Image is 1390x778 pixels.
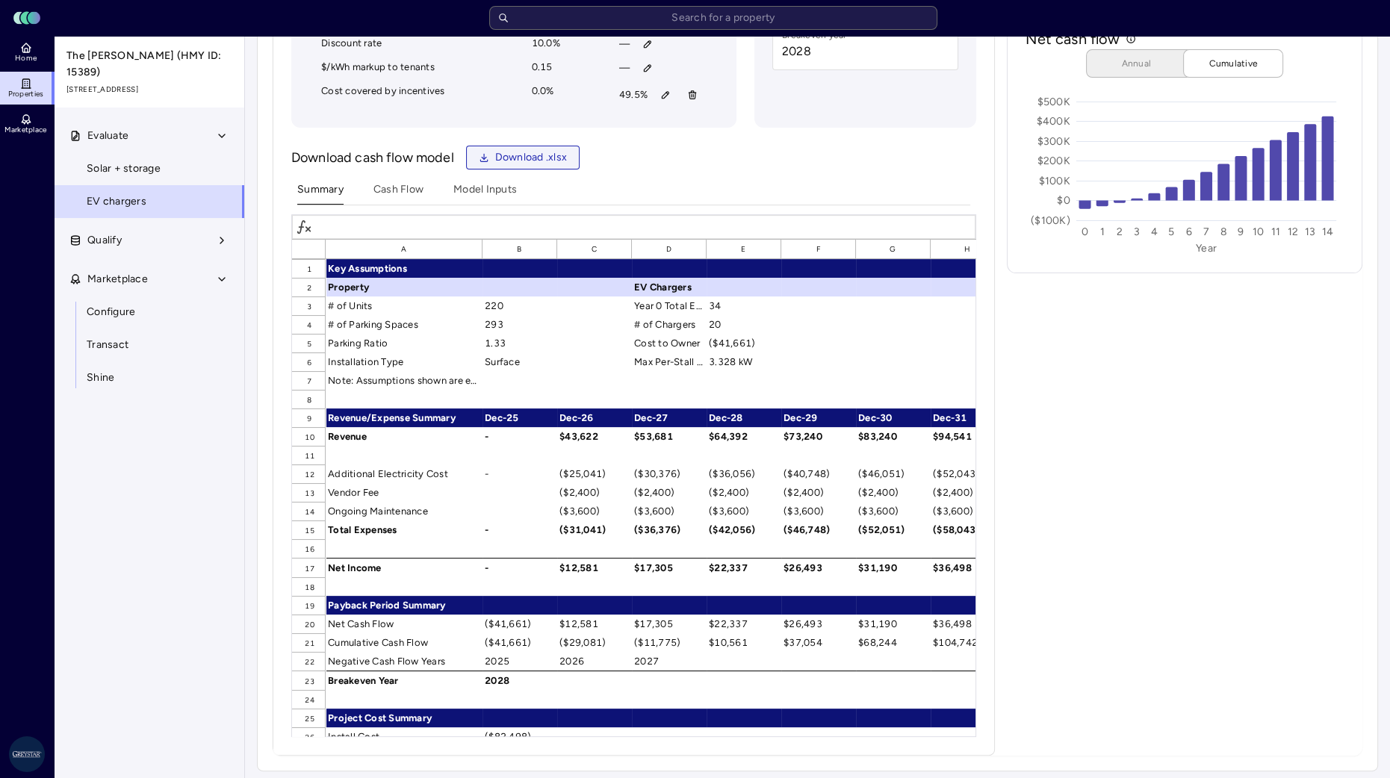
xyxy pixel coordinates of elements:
button: Model Inputs [453,181,517,205]
text: $200K [1037,155,1070,167]
div: ($46,748) [781,520,856,539]
td: Cost covered by incentives [309,80,520,110]
div: Breakeven Year [326,670,483,690]
h2: Net cash flow [1026,28,1120,49]
button: Cash Flow [373,181,423,205]
td: 0.0% [520,80,607,110]
div: 21 [292,633,326,652]
span: 49.5% [619,87,648,103]
span: Solar + storage [87,161,161,177]
text: 8 [1220,225,1227,238]
div: Project Cost Summary [326,709,483,727]
div: $26,493 [781,614,856,633]
text: 11 [1271,225,1281,238]
div: ($31,041) [557,520,632,539]
div: ($82,498) [483,727,557,746]
div: 16 [292,539,326,558]
div: 15 [292,520,326,539]
div: 9 [292,408,326,427]
div: ($3,600) [781,502,856,520]
span: 2028 [782,43,847,60]
span: Qualify [87,232,122,249]
div: Net Income [326,558,483,577]
span: Cumulative [1196,56,1270,71]
div: Payback Period Summary [326,596,483,614]
text: 2 [1117,225,1123,238]
div: 12 [292,464,326,483]
div: ($3,600) [632,502,707,520]
div: Year 0 Total EVs [632,296,707,315]
div: 19 [292,596,326,614]
div: Negative Cash Flow Years [326,652,483,670]
div: Key Assumptions [326,259,483,278]
div: $31,190 [856,558,931,577]
div: ($41,661) [483,633,557,652]
text: 9 [1238,225,1244,238]
div: $22,337 [707,614,781,633]
p: Download cash flow model [291,148,454,167]
button: Evaluate [55,119,246,152]
div: $12,581 [557,558,632,577]
div: $17,305 [632,614,707,633]
a: Transact [54,329,245,361]
div: F [781,239,856,259]
div: Install Cost [326,727,483,746]
button: Marketplace [55,263,246,296]
span: [STREET_ADDRESS] [66,84,234,96]
text: ($100K) [1031,214,1070,227]
div: EV Chargers [632,278,707,296]
div: Dec-28 [707,408,781,427]
div: 2 [292,278,326,296]
div: $12,581 [557,614,632,633]
div: 10 [292,427,326,446]
div: 8 [292,390,326,408]
div: 1 [292,259,326,278]
div: ($30,376) [632,464,707,483]
div: Dec-27 [632,408,707,427]
span: — [619,60,630,76]
div: 25 [292,709,326,727]
text: 3 [1134,225,1140,238]
div: 293 [483,315,557,334]
div: Revenue/Expense Summary [326,408,483,427]
div: 2027 [632,652,707,670]
div: ($2,400) [856,483,931,502]
span: The [PERSON_NAME] (HMY ID: 15389) [66,48,234,81]
div: ($58,043) [931,520,1005,539]
div: G [856,239,931,259]
div: Dec-25 [483,408,557,427]
td: 10.0% [520,32,607,56]
span: Marketplace [87,271,148,287]
a: EV chargers [54,185,245,218]
div: Dec-26 [557,408,632,427]
div: # of Parking Spaces [326,315,483,334]
div: ($3,600) [856,502,931,520]
img: Greystar AS [9,736,45,772]
div: Cumulative Cash Flow [326,633,483,652]
div: ($25,041) [557,464,632,483]
span: Annual [1099,56,1173,71]
div: $94,541 [931,427,1005,446]
div: 2026 [557,652,632,670]
div: # of Units [326,296,483,315]
div: ($29,081) [557,633,632,652]
div: $26,493 [781,558,856,577]
div: Dec-29 [781,408,856,427]
div: $31,190 [856,614,931,633]
div: 7 [292,371,326,390]
text: $100K [1039,175,1070,187]
text: $500K [1037,96,1070,108]
div: 23 [292,670,326,690]
div: 13 [292,483,326,502]
div: 3 [292,296,326,315]
span: EV chargers [87,193,146,210]
span: Configure [87,304,135,320]
div: 3.328 kW [707,352,781,371]
div: 26 [292,727,326,746]
div: Total Expenses [326,520,483,539]
input: Search for a property [489,6,937,30]
div: Net Cash Flow [326,614,483,633]
div: ($52,043) [931,464,1005,483]
div: E [707,239,781,259]
div: 1.33 [483,334,557,352]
